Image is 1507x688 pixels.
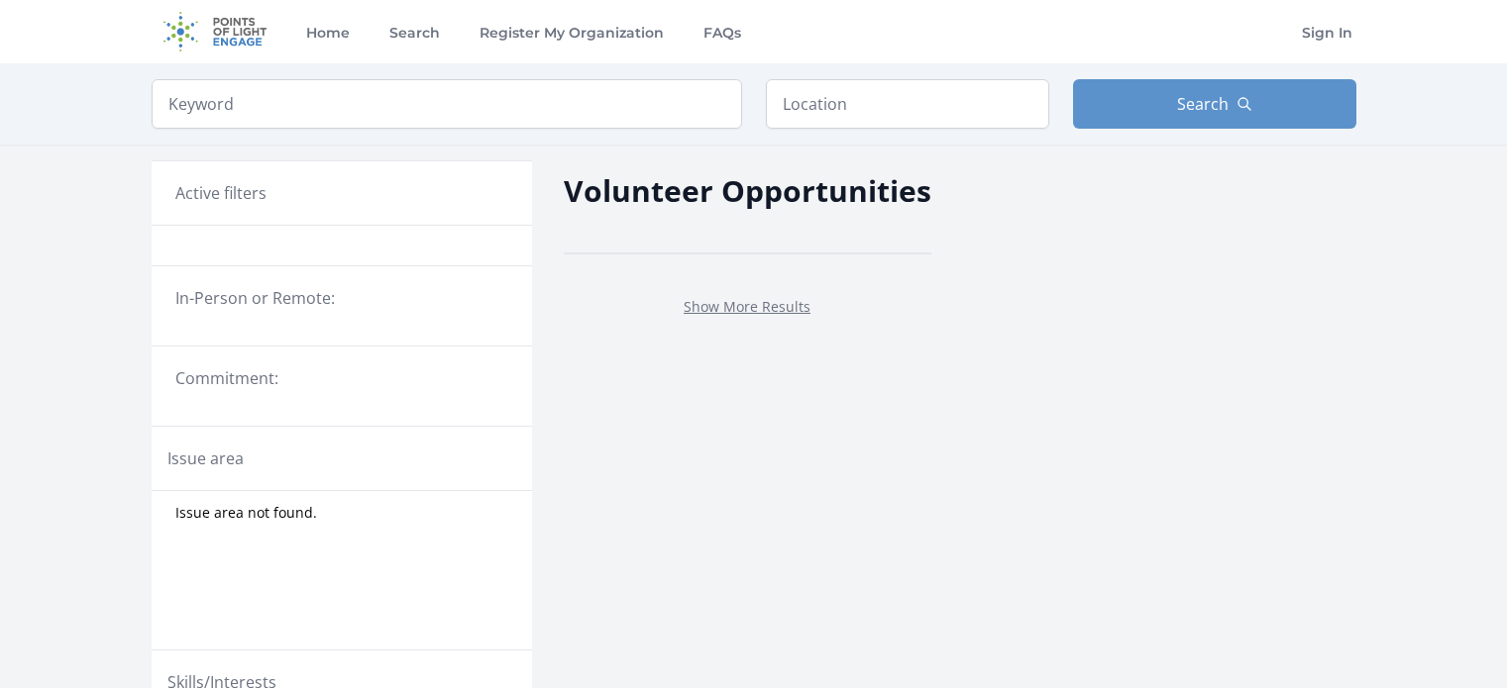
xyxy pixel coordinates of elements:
input: Keyword [152,79,742,129]
a: Show More Results [684,297,810,316]
button: Search [1073,79,1356,129]
h3: Active filters [175,181,267,205]
span: Issue area not found. [175,503,317,523]
span: Search [1177,92,1229,116]
legend: Commitment: [175,366,508,390]
legend: In-Person or Remote: [175,286,508,310]
input: Location [766,79,1049,129]
h2: Volunteer Opportunities [564,168,931,213]
legend: Issue area [167,446,244,470]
